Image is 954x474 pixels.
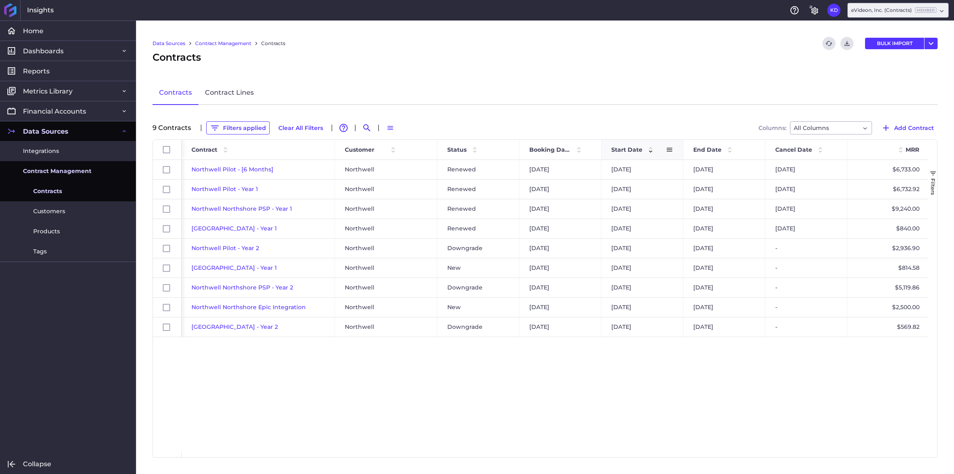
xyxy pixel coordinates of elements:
span: Collapse [23,460,51,468]
ins: Member [915,7,936,13]
div: Press SPACE to select this row. [153,180,182,199]
span: [GEOGRAPHIC_DATA] - Year 2 [191,323,278,330]
span: Contract [191,146,217,153]
div: Downgrade [437,317,519,337]
span: Customer [345,146,374,153]
div: Renewed [437,219,519,238]
div: [DATE] [601,160,683,179]
a: Contract Management [195,40,251,47]
div: [DATE] [519,278,601,297]
span: Northwell [345,219,374,238]
div: [DATE] [519,219,601,238]
div: [DATE] [601,219,683,238]
a: Northwell Northshore PSP - Year 1 [191,205,292,212]
div: Press SPACE to select this row. [153,298,182,317]
div: [DATE] [519,160,601,179]
div: [DATE] [519,199,601,219]
div: New [437,298,519,317]
div: Press SPACE to select this row. [153,199,182,219]
span: Booking Date [529,146,571,153]
div: Downgrade [437,239,519,258]
div: [DATE] [601,278,683,297]
a: Northwell Pilot - [6 Months] [191,166,273,173]
div: - [765,258,847,278]
div: [DATE] [683,180,765,199]
div: [DATE] [601,180,683,199]
span: Reports [23,67,50,75]
button: Filters applied [206,121,270,134]
span: Northwell [345,259,374,277]
div: [DATE] [519,298,601,317]
div: $2,936.90 [847,239,929,258]
div: [DATE] [765,199,847,219]
div: Press SPACE to select this row. [153,219,182,239]
span: Northwell [345,298,374,317]
div: Dropdown select [847,3,949,18]
div: [DATE] [683,278,765,297]
div: [DATE] [765,219,847,238]
button: Refresh [822,37,836,50]
span: Add Contract [894,123,934,132]
div: eVideon, Inc. (Contracts) [851,7,936,14]
span: Northwell [345,160,374,179]
div: $6,732.92 [847,180,929,199]
div: [DATE] [601,317,683,337]
span: Start Date [611,146,642,153]
span: Status [447,146,467,153]
span: Northwell [345,200,374,218]
div: [DATE] [765,160,847,179]
a: Northwell Pilot - Year 2 [191,244,259,252]
div: Press SPACE to select this row. [153,160,182,180]
a: Contract Lines [198,81,260,105]
span: Integrations [23,147,59,155]
div: - [765,298,847,317]
span: Tags [33,247,47,256]
div: $569.82 [847,317,929,337]
button: User Menu [827,4,840,17]
div: [DATE] [683,317,765,337]
div: Press SPACE to select this row. [153,317,182,337]
span: Financial Accounts [23,107,86,116]
span: Northwell [345,318,374,336]
span: [GEOGRAPHIC_DATA] - Year 1 [191,264,277,271]
div: $2,500.00 [847,298,929,317]
div: [DATE] [601,298,683,317]
span: Columns: [758,125,786,131]
span: Contract Management [23,167,91,175]
span: Data Sources [23,127,68,136]
a: Data Sources [153,40,185,47]
span: Products [33,227,60,236]
button: BULK IMPORT [865,38,924,49]
div: [DATE] [601,258,683,278]
button: Clear All Filters [275,121,327,134]
a: Northwell Northshore Epic Integration [191,303,306,311]
button: General Settings [808,4,821,17]
span: Northwell [345,278,374,297]
div: [DATE] [683,219,765,238]
span: Home [23,27,43,35]
span: MRR [906,146,919,153]
span: [GEOGRAPHIC_DATA] - Year 1 [191,225,277,232]
button: Add Contract [877,121,938,134]
div: [DATE] [519,317,601,337]
div: [DATE] [683,239,765,258]
div: New [437,258,519,278]
div: [DATE] [683,258,765,278]
span: End Date [693,146,722,153]
a: Northwell Pilot - Year 1 [191,185,258,193]
div: [DATE] [519,258,601,278]
div: Press SPACE to select this row. [153,239,182,258]
div: $814.58 [847,258,929,278]
div: Press SPACE to select this row. [153,258,182,278]
a: Northwell Northshore PSP - Year 2 [191,284,293,291]
span: Dashboards [23,47,64,55]
a: Contracts [153,81,198,105]
div: [DATE] [683,199,765,219]
div: [DATE] [765,180,847,199]
div: Downgrade [437,278,519,297]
